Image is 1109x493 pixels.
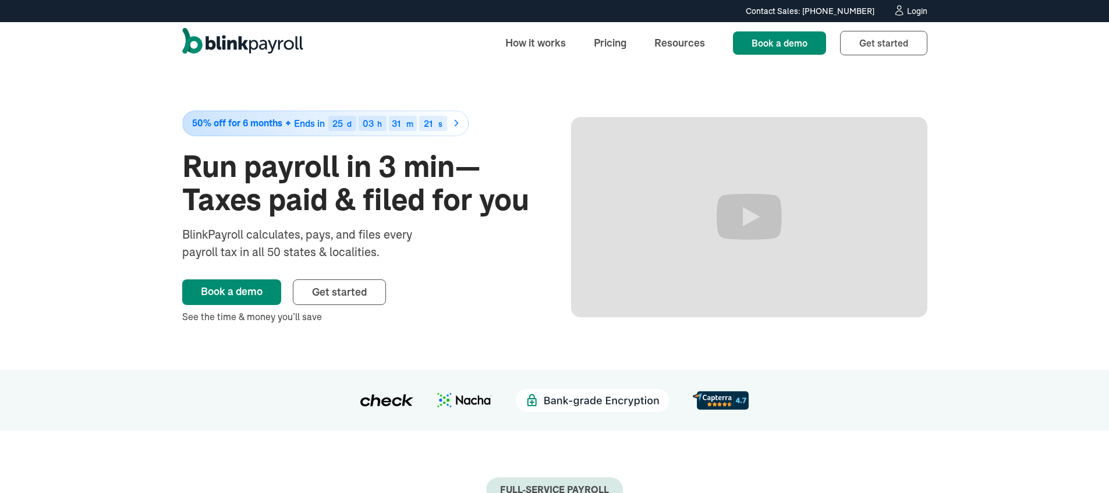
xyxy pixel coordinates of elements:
iframe: Run Payroll in 3 min with BlinkPayroll [571,117,927,317]
a: How it works [496,30,575,55]
span: Get started [859,37,908,49]
a: Login [893,5,927,17]
a: Book a demo [182,279,281,305]
div: Contact Sales: [PHONE_NUMBER] [746,5,874,17]
span: Book a demo [752,37,807,49]
div: m [406,120,413,128]
a: Book a demo [733,31,826,55]
div: BlinkPayroll calculates, pays, and files every payroll tax in all 50 states & localities. [182,226,443,261]
span: 21 [424,118,433,129]
span: 50% off for 6 months [192,118,282,128]
a: 50% off for 6 monthsEnds in25d03h31m21s [182,111,538,136]
img: d56c0860-961d-46a8-819e-eda1494028f8.svg [693,391,749,409]
a: Get started [840,31,927,55]
a: Pricing [584,30,636,55]
a: Get started [293,279,386,305]
div: s [438,120,442,128]
span: Ends in [294,118,325,129]
div: h [377,120,382,128]
div: Login [907,7,927,15]
span: Get started [312,285,367,299]
div: See the time & money you’ll save [182,310,538,324]
h1: Run payroll in 3 min—Taxes paid & filed for you [182,150,538,217]
span: 31 [392,118,401,129]
span: 25 [332,118,343,129]
span: 03 [363,118,374,129]
a: Resources [645,30,714,55]
div: d [347,120,352,128]
a: home [182,28,303,58]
